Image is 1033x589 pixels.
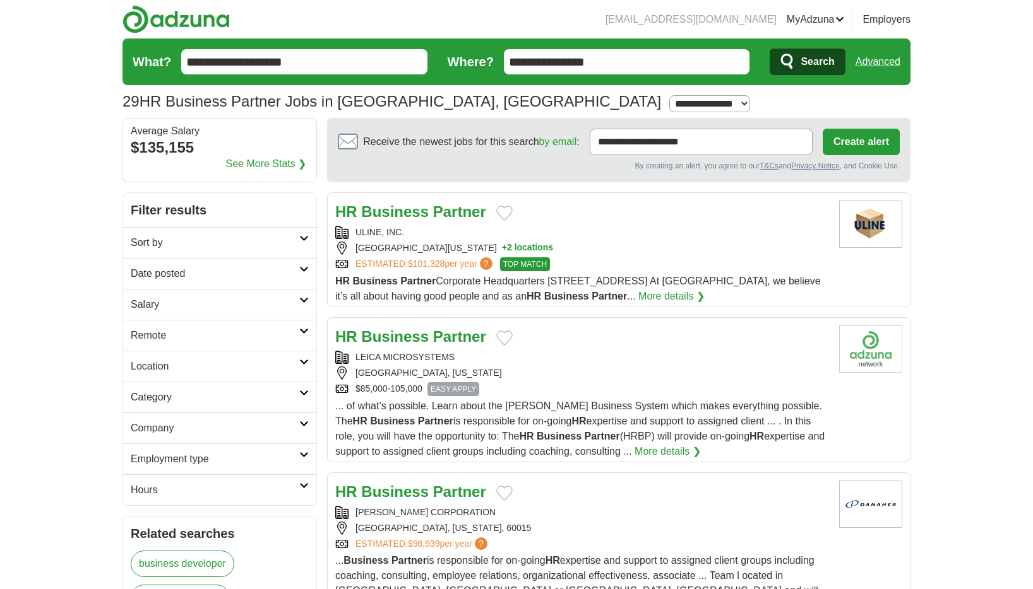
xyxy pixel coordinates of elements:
[123,443,316,474] a: Employment type
[355,257,495,271] a: ESTIMATED:$101,328per year?
[496,330,513,346] button: Add to favorite jobs
[391,555,427,566] strong: Partner
[131,126,309,136] div: Average Salary
[527,291,541,301] strong: HR
[408,259,445,269] span: $101,328
[502,242,507,255] span: +
[546,555,560,566] strong: HR
[448,52,494,71] label: Where?
[863,12,911,27] a: Employers
[635,444,701,459] a: More details ❯
[131,136,309,159] div: $135,155
[123,320,316,351] a: Remote
[353,416,367,426] strong: HR
[131,297,299,312] h2: Salary
[760,161,779,170] a: T&Cs
[355,227,404,237] a: ULINE, INC.
[361,328,429,345] strong: Business
[131,524,309,543] h2: Related searches
[131,390,299,405] h2: Category
[787,12,845,27] a: MyAdzuna
[335,483,357,500] strong: HR
[335,328,486,345] a: HR Business Partner
[122,90,140,113] span: 29
[123,227,316,258] a: Sort by
[353,276,398,286] strong: Business
[370,416,415,426] strong: Business
[123,289,316,320] a: Salary
[823,129,900,155] button: Create alert
[131,421,299,436] h2: Company
[791,161,840,170] a: Privacy Notice
[335,522,829,535] div: [GEOGRAPHIC_DATA], [US_STATE], 60015
[496,206,513,221] button: Add to favorite jobs
[363,134,579,149] span: Receive the newest jobs for this search :
[335,242,829,255] div: [GEOGRAPHIC_DATA][US_STATE]
[123,351,316,382] a: Location
[131,359,299,374] h2: Location
[537,431,582,441] strong: Business
[361,203,429,220] strong: Business
[433,328,486,345] strong: Partner
[355,507,496,517] a: [PERSON_NAME] CORPORATION
[226,156,307,172] a: See More Stats ❯
[638,289,705,304] a: More details ❯
[433,483,486,500] strong: Partner
[519,431,534,441] strong: HR
[856,49,900,74] a: Advanced
[131,266,299,281] h2: Date posted
[123,382,316,412] a: Category
[335,382,829,396] div: $85,000-105,000
[361,483,429,500] strong: Business
[480,257,493,270] span: ?
[131,482,299,498] h2: Hours
[839,325,902,373] img: Company logo
[571,416,586,426] strong: HR
[338,160,900,172] div: By creating an alert, you agree to our and , and Cookie Use.
[335,203,357,220] strong: HR
[418,416,453,426] strong: Partner
[122,5,230,33] img: Adzuna logo
[133,52,171,71] label: What?
[502,242,553,255] button: +2 locations
[400,276,436,286] strong: Partner
[408,539,440,549] span: $96,939
[585,431,620,441] strong: Partner
[335,366,829,380] div: [GEOGRAPHIC_DATA], [US_STATE]
[335,276,350,286] strong: HR
[122,93,661,110] h1: HR Business Partner Jobs in [GEOGRAPHIC_DATA], [GEOGRAPHIC_DATA]
[592,291,627,301] strong: Partner
[123,193,316,227] h2: Filter results
[801,49,834,74] span: Search
[749,431,764,441] strong: HR
[131,235,299,250] h2: Sort by
[770,49,845,75] button: Search
[123,258,316,289] a: Date posted
[123,412,316,443] a: Company
[123,474,316,505] a: Hours
[839,201,902,248] img: Uline logo
[496,486,513,501] button: Add to favorite jobs
[433,203,486,220] strong: Partner
[343,555,388,566] strong: Business
[131,551,234,577] a: business developer
[427,382,479,396] span: EASY APPLY
[539,136,577,147] a: by email
[131,452,299,467] h2: Employment type
[335,203,486,220] a: HR Business Partner
[500,257,550,271] span: TOP MATCH
[355,537,490,551] a: ESTIMATED:$96,939per year?
[839,481,902,528] img: Danaher Corporation logo
[335,400,825,457] span: ... of what’s possible. Learn about the [PERSON_NAME] Business System which makes everything poss...
[606,12,777,27] li: [EMAIL_ADDRESS][DOMAIN_NAME]
[335,276,821,301] span: Corporate Headquarters [STREET_ADDRESS] At [GEOGRAPHIC_DATA], we believe it’s all about having go...
[335,328,357,345] strong: HR
[335,483,486,500] a: HR Business Partner
[131,328,299,343] h2: Remote
[544,291,589,301] strong: Business
[475,537,487,550] span: ?
[335,351,829,364] div: LEICA MICROSYSTEMS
